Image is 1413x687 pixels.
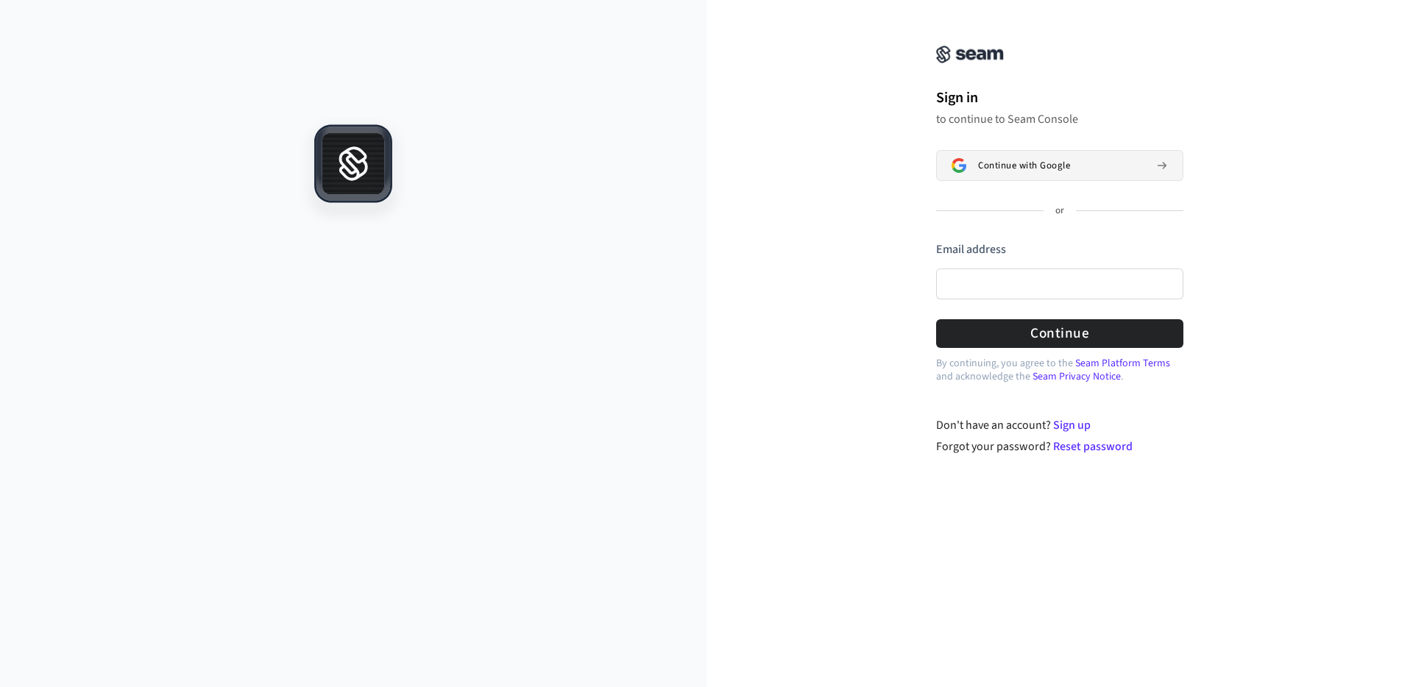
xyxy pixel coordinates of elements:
a: Seam Privacy Notice [1033,369,1121,384]
h1: Sign in [936,87,1183,109]
a: Seam Platform Terms [1075,356,1170,371]
p: to continue to Seam Console [936,112,1183,127]
button: Sign in with GoogleContinue with Google [936,150,1183,181]
label: Email address [936,241,1006,257]
a: Reset password [1053,438,1133,455]
a: Sign up [1053,417,1091,433]
div: Forgot your password? [936,438,1184,455]
img: Seam Console [936,46,1004,63]
p: By continuing, you agree to the and acknowledge the . [936,357,1183,383]
img: Sign in with Google [952,158,966,173]
button: Continue [936,319,1183,348]
span: Continue with Google [978,160,1070,171]
div: Don't have an account? [936,416,1184,434]
p: or [1055,204,1064,218]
